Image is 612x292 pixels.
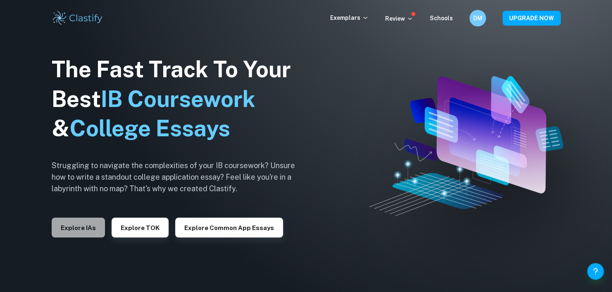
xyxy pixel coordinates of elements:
[112,223,169,231] a: Explore TOK
[52,218,105,237] button: Explore IAs
[175,223,283,231] a: Explore Common App essays
[473,14,482,23] h6: DM
[52,223,105,231] a: Explore IAs
[587,263,604,280] button: Help and Feedback
[69,115,230,141] span: College Essays
[52,10,104,26] img: Clastify logo
[52,55,308,144] h1: The Fast Track To Your Best &
[112,218,169,237] button: Explore TOK
[52,160,308,195] h6: Struggling to navigate the complexities of your IB coursework? Unsure how to write a standout col...
[469,10,486,26] button: DM
[385,14,413,23] p: Review
[369,76,563,216] img: Clastify hero
[101,86,255,112] span: IB Coursework
[430,15,453,21] a: Schools
[502,11,561,26] button: UPGRADE NOW
[175,218,283,237] button: Explore Common App essays
[330,13,369,22] p: Exemplars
